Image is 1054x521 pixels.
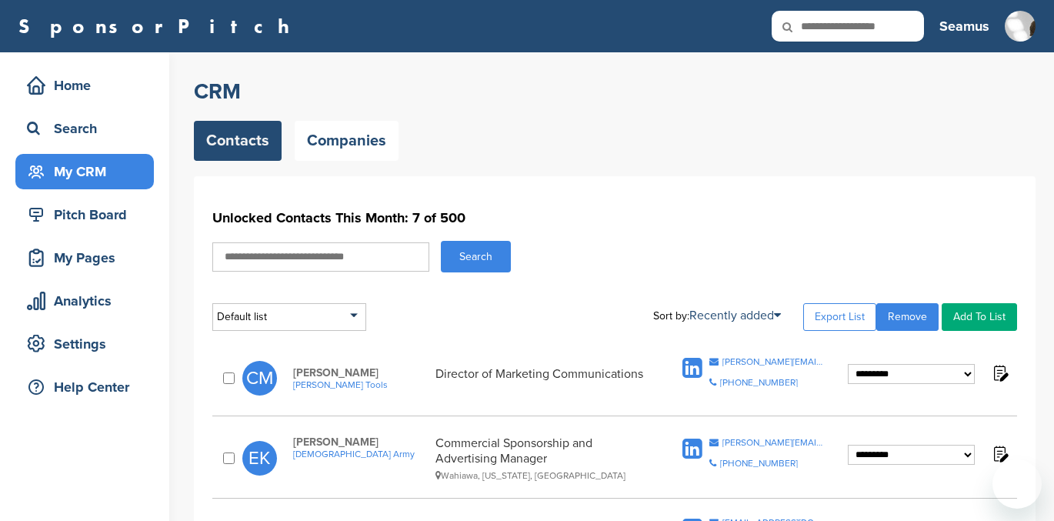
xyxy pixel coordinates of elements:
[939,15,989,37] h3: Seamus
[194,78,1036,105] h2: CRM
[720,459,798,468] div: [PHONE_NUMBER]
[15,197,154,232] a: Pitch Board
[23,158,154,185] div: My CRM
[15,326,154,362] a: Settings
[23,287,154,315] div: Analytics
[15,369,154,405] a: Help Center
[194,121,282,161] a: Contacts
[942,303,1017,331] a: Add To List
[18,16,299,36] a: SponsorPitch
[23,72,154,99] div: Home
[293,436,428,449] span: [PERSON_NAME]
[435,436,648,481] div: Commercial Sponsorship and Advertising Manager
[803,303,876,331] a: Export List
[293,366,428,379] span: [PERSON_NAME]
[23,244,154,272] div: My Pages
[435,470,648,481] div: Wahiawa, [US_STATE], [GEOGRAPHIC_DATA]
[293,449,428,459] a: [DEMOGRAPHIC_DATA] Army
[23,201,154,229] div: Pitch Board
[23,330,154,358] div: Settings
[939,9,989,43] a: Seamus
[722,438,825,447] div: [PERSON_NAME][EMAIL_ADDRESS][PERSON_NAME][DOMAIN_NAME]
[435,366,648,390] div: Director of Marketing Communications
[242,441,277,476] span: EK
[689,308,781,323] a: Recently added
[23,115,154,142] div: Search
[212,303,366,331] div: Default list
[990,363,1009,382] img: Notes
[441,241,511,272] button: Search
[992,459,1042,509] iframe: Button to launch messaging window
[876,303,939,331] a: Remove
[722,357,825,366] div: [PERSON_NAME][EMAIL_ADDRESS][PERSON_NAME][PERSON_NAME][DOMAIN_NAME]
[15,154,154,189] a: My CRM
[242,361,277,396] span: CM
[720,378,798,387] div: [PHONE_NUMBER]
[15,111,154,146] a: Search
[990,444,1009,463] img: Notes
[293,379,428,390] a: [PERSON_NAME] Tools
[15,283,154,319] a: Analytics
[212,204,1017,232] h1: Unlocked Contacts This Month: 7 of 500
[295,121,399,161] a: Companies
[15,240,154,276] a: My Pages
[23,373,154,401] div: Help Center
[653,309,781,322] div: Sort by:
[15,68,154,103] a: Home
